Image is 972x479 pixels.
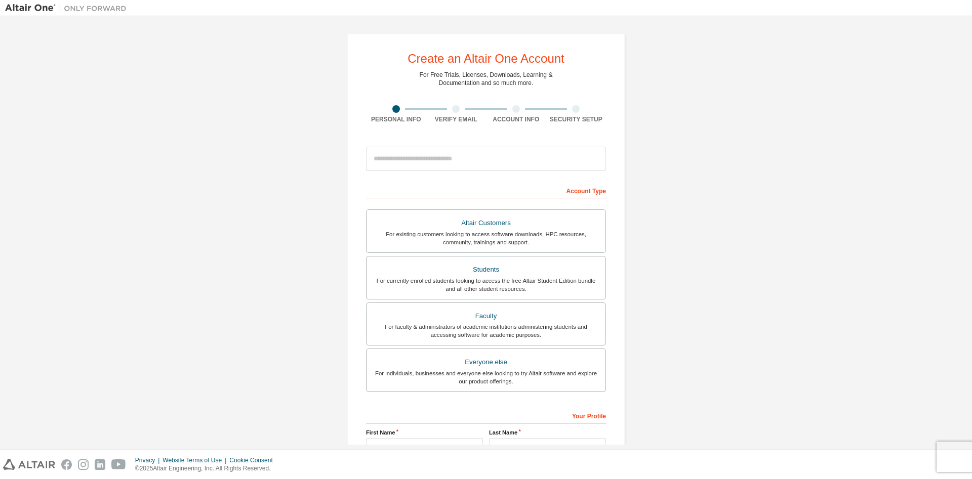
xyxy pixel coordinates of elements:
[5,3,132,13] img: Altair One
[229,456,278,464] div: Cookie Consent
[420,71,553,87] div: For Free Trials, Licenses, Downloads, Learning & Documentation and so much more.
[78,459,89,470] img: instagram.svg
[373,216,599,230] div: Altair Customers
[366,182,606,198] div: Account Type
[163,456,229,464] div: Website Terms of Use
[408,53,564,65] div: Create an Altair One Account
[373,263,599,277] div: Students
[366,428,483,437] label: First Name
[486,115,546,123] div: Account Info
[373,277,599,293] div: For currently enrolled students looking to access the free Altair Student Edition bundle and all ...
[95,459,105,470] img: linkedin.svg
[373,230,599,246] div: For existing customers looking to access software downloads, HPC resources, community, trainings ...
[373,355,599,369] div: Everyone else
[366,115,426,123] div: Personal Info
[135,456,163,464] div: Privacy
[373,323,599,339] div: For faculty & administrators of academic institutions administering students and accessing softwa...
[373,309,599,323] div: Faculty
[135,464,279,473] p: © 2025 Altair Engineering, Inc. All Rights Reserved.
[489,428,606,437] label: Last Name
[546,115,606,123] div: Security Setup
[373,369,599,385] div: For individuals, businesses and everyone else looking to try Altair software and explore our prod...
[426,115,487,123] div: Verify Email
[366,407,606,423] div: Your Profile
[61,459,72,470] img: facebook.svg
[3,459,55,470] img: altair_logo.svg
[111,459,126,470] img: youtube.svg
